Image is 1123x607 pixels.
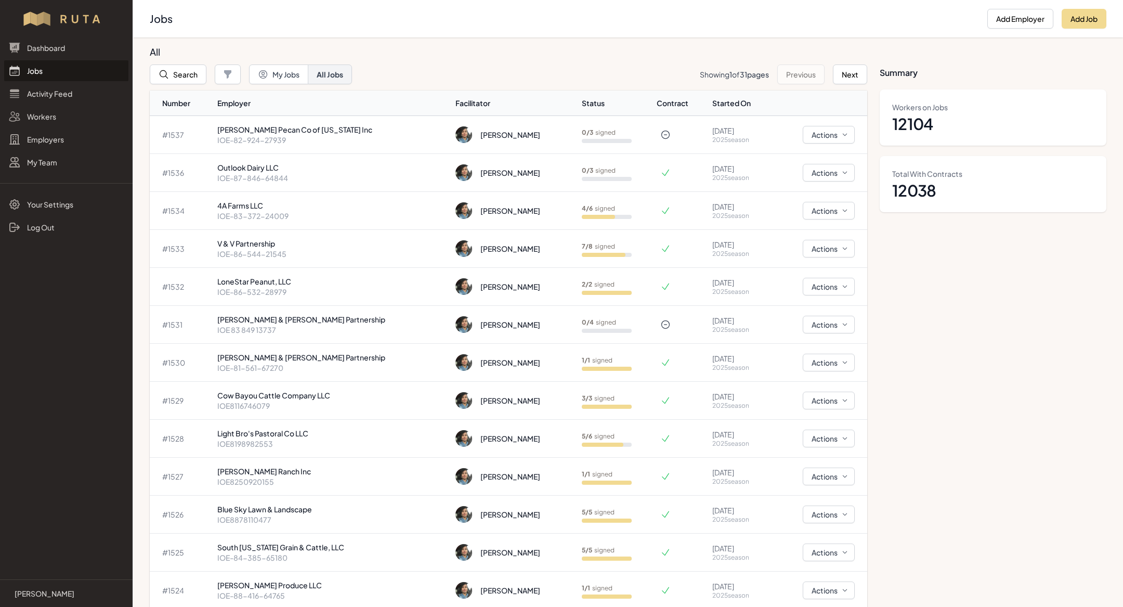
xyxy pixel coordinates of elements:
[150,91,213,116] th: Number
[217,580,448,590] p: [PERSON_NAME] Produce LLC
[582,546,615,554] p: signed
[217,352,448,363] p: [PERSON_NAME] & [PERSON_NAME] Partnership
[712,163,767,174] p: [DATE]
[712,440,767,448] p: 2025 season
[150,11,979,26] h2: Jobs
[4,106,128,127] a: Workers
[712,505,767,515] p: [DATE]
[712,250,767,258] p: 2025 season
[712,515,767,524] p: 2025 season
[217,390,448,401] p: Cow Bayou Cattle Company LLC
[480,319,540,330] div: [PERSON_NAME]
[582,166,593,174] b: 0 / 3
[217,552,448,563] p: IOE-84-385-65180
[217,124,448,135] p: [PERSON_NAME] Pecan Co of [US_STATE] Inc
[150,46,859,58] h3: All
[582,470,612,479] p: signed
[150,116,213,154] td: # 1537
[712,402,767,410] p: 2025 season
[712,467,767,477] p: [DATE]
[480,357,540,368] div: [PERSON_NAME]
[833,64,867,84] button: Next
[803,392,855,409] button: Actions
[217,162,448,173] p: Outlook Dairy LLC
[217,542,448,552] p: South [US_STATE] Grain & Cattle, LLC
[217,211,448,221] p: IOE-83-372-24009
[582,432,592,440] b: 5 / 6
[480,167,540,178] div: [PERSON_NAME]
[480,130,540,140] div: [PERSON_NAME]
[578,91,657,116] th: Status
[582,242,593,250] b: 7 / 8
[150,154,213,192] td: # 1536
[150,192,213,230] td: # 1534
[582,280,615,289] p: signed
[712,239,767,250] p: [DATE]
[4,194,128,215] a: Your Settings
[582,546,592,554] b: 5 / 5
[777,64,825,84] button: Previous
[987,9,1053,29] button: Add Employer
[582,394,592,402] b: 3 / 3
[150,458,213,496] td: # 1527
[582,584,612,592] p: signed
[712,288,767,296] p: 2025 season
[740,70,769,79] span: 31 pages
[729,70,732,79] span: 1
[213,91,452,116] th: Employer
[150,230,213,268] td: # 1533
[656,91,708,116] th: Contract
[712,353,767,364] p: [DATE]
[217,135,448,145] p: IOE-82-924-27939
[712,364,767,372] p: 2025 season
[150,420,213,458] td: # 1528
[582,128,616,137] p: signed
[150,268,213,306] td: # 1532
[712,277,767,288] p: [DATE]
[892,169,1094,179] dt: Total With Contracts
[712,326,767,334] p: 2025 season
[480,205,540,216] div: [PERSON_NAME]
[880,46,1106,79] h3: Summary
[712,174,767,182] p: 2025 season
[712,315,767,326] p: [DATE]
[217,466,448,476] p: [PERSON_NAME] Ranch Inc
[217,276,448,287] p: LoneStar Peanut, LLC
[700,69,769,80] p: Showing of
[480,585,540,596] div: [PERSON_NAME]
[712,391,767,402] p: [DATE]
[582,280,592,288] b: 2 / 2
[582,356,590,364] b: 1 / 1
[480,509,540,520] div: [PERSON_NAME]
[217,314,448,325] p: [PERSON_NAME] & [PERSON_NAME] Partnership
[1062,9,1106,29] button: Add Job
[4,217,128,238] a: Log Out
[150,306,213,344] td: # 1531
[217,173,448,183] p: IOE-87-846-64844
[217,325,448,335] p: IOE 83 849 13737
[15,588,74,599] p: [PERSON_NAME]
[708,91,772,116] th: Started On
[803,240,855,257] button: Actions
[712,553,767,562] p: 2025 season
[217,476,448,487] p: IOE8250920155
[582,356,612,365] p: signed
[712,212,767,220] p: 2025 season
[4,37,128,58] a: Dashboard
[249,64,308,84] button: My Jobs
[217,287,448,297] p: IOE-86-532-28979
[4,83,128,104] a: Activity Feed
[712,125,767,136] p: [DATE]
[582,204,593,212] b: 4 / 6
[8,588,124,599] a: [PERSON_NAME]
[217,401,448,411] p: IOE8116746079
[308,64,352,84] button: All Jobs
[712,581,767,591] p: [DATE]
[4,152,128,173] a: My Team
[582,508,592,516] b: 5 / 5
[892,181,1094,200] dd: 12038
[480,433,540,444] div: [PERSON_NAME]
[480,243,540,254] div: [PERSON_NAME]
[582,432,615,441] p: signed
[803,316,855,333] button: Actions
